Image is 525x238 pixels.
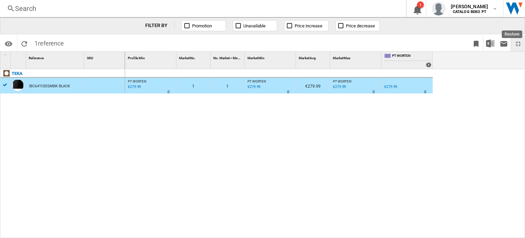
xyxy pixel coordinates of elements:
[145,22,174,29] div: FILTER BY
[332,84,346,90] div: Last updated : Friday, 3 October 2025 01:54
[192,23,212,28] span: Promotion
[287,89,289,96] div: Delivery Time : 0 day
[417,1,424,8] div: 1
[27,52,84,62] div: Sort None
[213,56,238,60] span: No. Market < Me
[333,79,351,83] span: PT WORTEN
[432,2,445,15] img: profile.jpg
[346,23,375,28] span: Price decrease
[178,52,210,62] div: Market No. Sort None
[469,35,483,51] button: Bookmark this report
[246,52,296,62] div: Market Min Sort None
[127,84,141,90] div: Last updated : Friday, 3 October 2025 01:54
[179,56,196,60] span: Market No.
[126,52,176,62] div: Sort None
[453,10,486,14] b: CATALOG BEKO PT
[243,23,266,28] span: Unavailable
[486,39,494,48] img: excel-24x24.png
[17,35,31,51] button: Reload
[29,78,70,94] div: IBC64110SSMBK BLACK
[451,3,488,10] span: [PERSON_NAME]
[373,89,375,96] div: Delivery Time : 0 day
[2,37,15,50] button: Options
[333,56,350,60] span: Market Max
[297,52,330,62] div: Sort None
[27,52,84,62] div: Reference Sort None
[424,89,426,96] div: Delivery Time : 0 day
[383,52,433,69] div: PT WORTEN 1 offers sold by PT WORTEN
[297,52,330,62] div: Market Avg Sort None
[247,79,266,83] span: PT WORTEN
[335,20,380,31] button: Price decrease
[181,20,226,31] button: Promotion
[332,52,381,62] div: Market Max Sort None
[426,62,431,67] div: 1 offers sold by PT WORTEN
[29,56,44,60] span: Reference
[392,53,431,59] span: PT WORTEN
[85,52,125,62] div: Sort None
[128,79,146,83] span: PT WORTEN
[497,35,511,51] button: Send this report by email
[38,40,64,47] span: reference
[211,78,244,93] div: 1
[15,4,388,13] div: Search
[332,52,381,62] div: Sort None
[126,52,176,62] div: Profile Min Sort None
[295,23,322,28] span: Price increase
[87,56,93,60] span: SKU
[212,52,244,62] div: Sort None
[167,89,170,96] div: Delivery Time : 0 day
[12,52,26,62] div: Sort None
[31,35,67,50] span: 1
[511,35,525,51] button: Restore
[296,78,330,93] div: €279.99
[246,52,296,62] div: Sort None
[128,56,145,60] span: Profile Min
[246,84,260,90] div: Last updated : Friday, 3 October 2025 01:54
[233,20,277,31] button: Unavailable
[383,84,397,90] div: €279.99
[85,52,125,62] div: SKU Sort None
[284,20,328,31] button: Price increase
[176,78,210,93] div: 1
[483,35,497,51] button: Download in Excel
[178,52,210,62] div: Sort None
[247,56,265,60] span: Market Min
[212,52,244,62] div: No. Market < Me Sort None
[299,56,316,60] span: Market Avg
[384,85,397,89] div: €279.99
